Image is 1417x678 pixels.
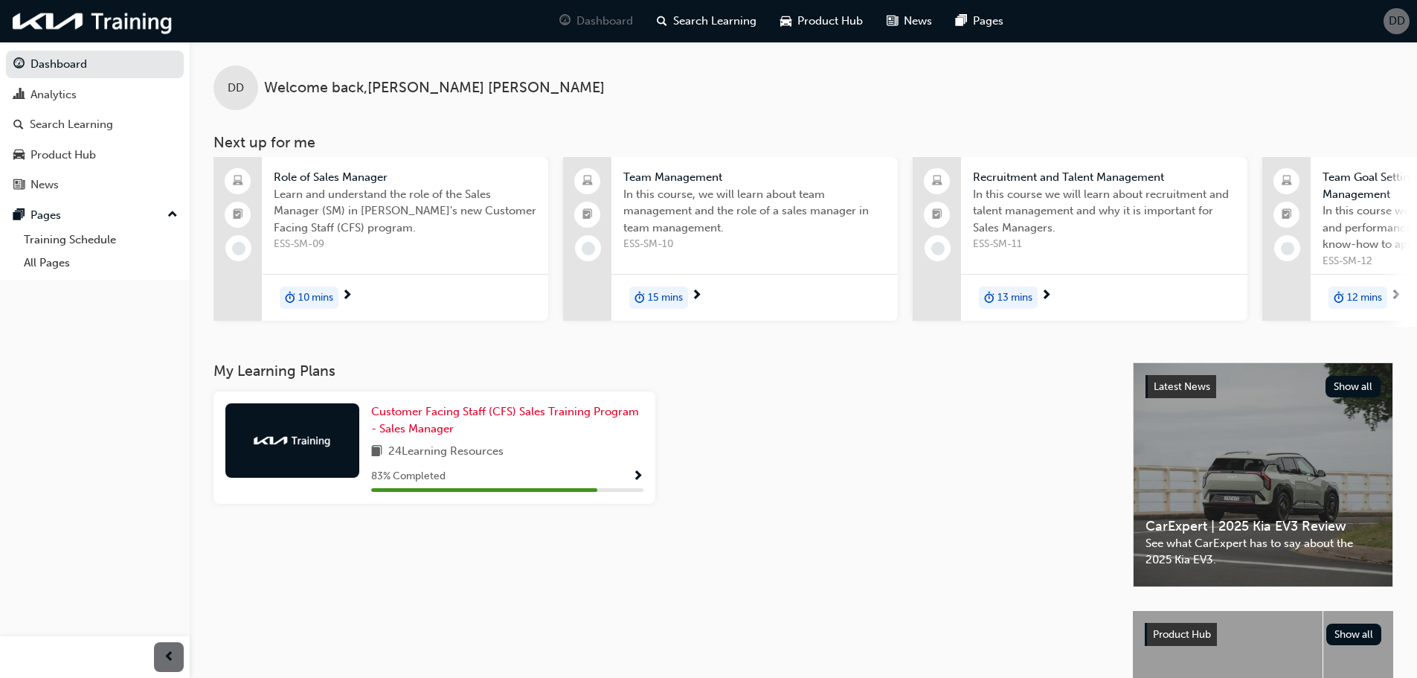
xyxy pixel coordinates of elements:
[285,288,295,307] span: duration-icon
[1145,623,1381,647] a: Product HubShow all
[1326,624,1382,645] button: Show all
[973,13,1003,30] span: Pages
[30,86,77,103] div: Analytics
[298,290,333,307] span: 10 mins
[768,6,875,36] a: car-iconProduct Hub
[973,169,1236,186] span: Recruitment and Talent Management
[213,157,548,321] a: Role of Sales ManagerLearn and understand the role of the Sales Manager (SM) in [PERSON_NAME]'s n...
[6,81,184,109] a: Analytics
[1282,172,1292,191] span: laptop-icon
[371,405,639,435] span: Customer Facing Staff (CFS) Sales Training Program - Sales Manager
[576,13,633,30] span: Dashboard
[30,147,96,164] div: Product Hub
[233,172,243,191] span: laptop-icon
[13,58,25,71] span: guage-icon
[341,290,353,303] span: next-icon
[30,116,113,133] div: Search Learning
[673,13,756,30] span: Search Learning
[780,12,791,31] span: car-icon
[13,209,25,223] span: pages-icon
[691,290,702,303] span: next-icon
[371,443,382,461] span: book-icon
[1326,376,1381,397] button: Show all
[228,80,244,97] span: DD
[956,12,967,31] span: pages-icon
[623,236,886,253] span: ESS-SM-10
[13,118,24,132] span: search-icon
[1390,290,1401,303] span: next-icon
[944,6,1015,36] a: pages-iconPages
[13,149,25,162] span: car-icon
[6,51,184,78] a: Dashboard
[6,202,184,229] button: Pages
[887,12,898,31] span: news-icon
[563,157,898,321] a: Team ManagementIn this course, we will learn about team management and the role of a sales manage...
[932,205,942,225] span: booktick-icon
[547,6,645,36] a: guage-iconDashboard
[904,13,932,30] span: News
[18,252,184,275] a: All Pages
[875,6,944,36] a: news-iconNews
[1389,13,1405,30] span: DD
[797,13,863,30] span: Product Hub
[233,205,243,225] span: booktick-icon
[1146,518,1381,535] span: CarExpert | 2025 Kia EV3 Review
[6,141,184,169] a: Product Hub
[371,468,446,485] span: 83 % Completed
[632,467,643,486] button: Show Progress
[657,12,667,31] span: search-icon
[274,186,536,237] span: Learn and understand the role of the Sales Manager (SM) in [PERSON_NAME]'s new Customer Facing St...
[30,176,59,194] div: News
[997,290,1032,307] span: 13 mins
[13,179,25,192] span: news-icon
[623,169,886,186] span: Team Management
[274,169,536,186] span: Role of Sales Manager
[264,80,605,97] span: Welcome back , [PERSON_NAME] [PERSON_NAME]
[1041,290,1052,303] span: next-icon
[371,403,643,437] a: Customer Facing Staff (CFS) Sales Training Program - Sales Manager
[1282,205,1292,225] span: booktick-icon
[251,433,333,448] img: kia-training
[634,288,645,307] span: duration-icon
[648,290,683,307] span: 15 mins
[388,443,504,461] span: 24 Learning Resources
[6,48,184,202] button: DashboardAnalyticsSearch LearningProduct HubNews
[913,157,1247,321] a: Recruitment and Talent ManagementIn this course we will learn about recruitment and talent manage...
[232,242,245,255] span: learningRecordVerb_NONE-icon
[632,470,643,484] span: Show Progress
[274,236,536,253] span: ESS-SM-09
[559,12,571,31] span: guage-icon
[1334,288,1344,307] span: duration-icon
[1133,362,1393,587] a: Latest NewsShow allCarExpert | 2025 Kia EV3 ReviewSee what CarExpert has to say about the 2025 Ki...
[167,205,178,225] span: up-icon
[1146,375,1381,399] a: Latest NewsShow all
[190,134,1417,151] h3: Next up for me
[582,205,593,225] span: booktick-icon
[7,6,179,36] img: kia-training
[932,172,942,191] span: laptop-icon
[1154,380,1210,393] span: Latest News
[931,242,945,255] span: learningRecordVerb_NONE-icon
[13,89,25,102] span: chart-icon
[1153,628,1211,641] span: Product Hub
[1146,535,1381,569] span: See what CarExpert has to say about the 2025 Kia EV3.
[1384,8,1410,34] button: DD
[973,186,1236,237] span: In this course we will learn about recruitment and talent management and why it is important for ...
[1347,290,1382,307] span: 12 mins
[6,171,184,199] a: News
[164,648,175,667] span: prev-icon
[582,172,593,191] span: laptop-icon
[984,288,995,307] span: duration-icon
[18,228,184,252] a: Training Schedule
[582,242,595,255] span: learningRecordVerb_NONE-icon
[973,236,1236,253] span: ESS-SM-11
[213,362,1109,380] h3: My Learning Plans
[1281,242,1294,255] span: learningRecordVerb_NONE-icon
[623,186,886,237] span: In this course, we will learn about team management and the role of a sales manager in team manag...
[30,207,61,224] div: Pages
[6,111,184,138] a: Search Learning
[645,6,768,36] a: search-iconSearch Learning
